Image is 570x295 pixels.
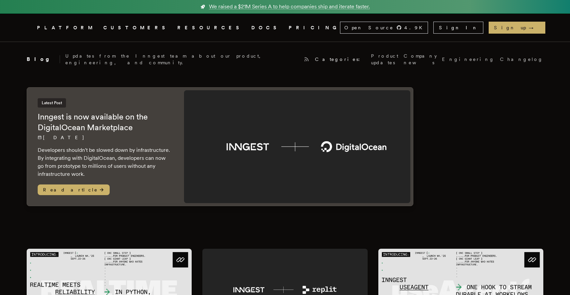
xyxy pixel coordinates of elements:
[184,90,410,203] img: Featured image for Inngest is now available on the DigitalOcean Marketplace blog post
[27,87,413,206] a: Latest PostInngest is now available on the DigitalOcean Marketplace[DATE] Developers shouldn't be...
[344,24,394,31] span: Open Source
[18,14,552,42] nav: Global
[404,24,426,31] span: 4.9 K
[442,56,495,63] a: Engineering
[38,146,171,178] p: Developers shouldn't be slowed down by infrastructure. By integrating with DigitalOcean, develope...
[404,53,437,66] a: Company news
[27,55,60,63] h2: Blog
[371,53,398,66] a: Product updates
[315,56,366,63] span: Categories:
[38,134,171,141] p: [DATE]
[65,53,298,66] p: Updates from the Inngest team about our product, engineering, and community.
[38,98,66,108] span: Latest Post
[37,24,95,32] button: PLATFORM
[38,112,171,133] h2: Inngest is now available on the DigitalOcean Marketplace
[38,184,110,195] span: Read article
[433,22,483,34] a: Sign In
[177,24,243,32] button: RESOURCES
[103,24,169,32] a: CUSTOMERS
[251,24,281,32] a: DOCS
[209,3,370,11] span: We raised a $21M Series A to help companies ship and iterate faster.
[529,24,540,31] span: →
[289,24,340,32] a: PRICING
[489,22,545,34] a: Sign up
[500,56,543,63] a: Changelog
